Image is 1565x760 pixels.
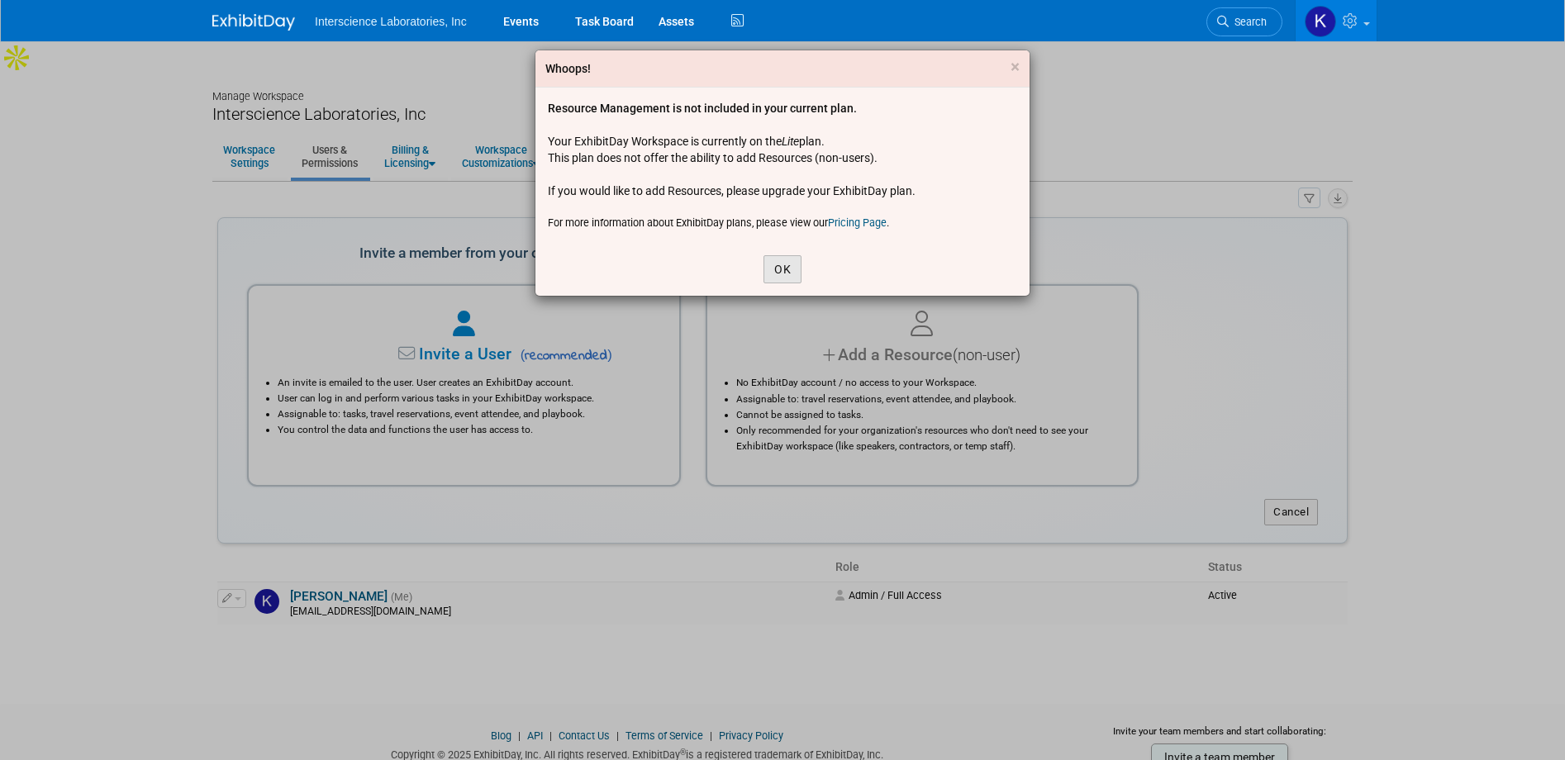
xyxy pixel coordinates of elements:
b: Resource Management is not included in your current plan. [548,102,857,115]
span: × [1011,57,1020,77]
i: Lite [782,135,799,148]
div: Whoops! [545,60,591,77]
div: Your ExhibitDay Workspace is currently on the plan. This plan does not offer the ability to add R... [548,100,1017,230]
a: Pricing Page [828,216,887,229]
div: For more information about ExhibitDay plans, please view our . [548,216,1017,230]
button: Close [1011,59,1020,76]
button: OK [763,255,802,283]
